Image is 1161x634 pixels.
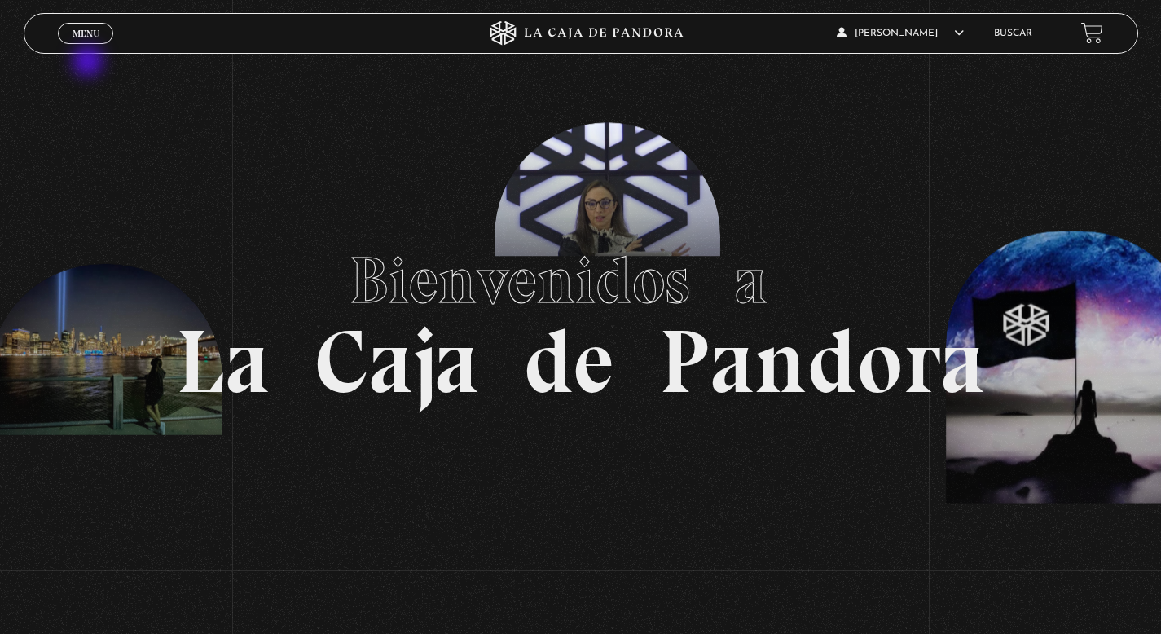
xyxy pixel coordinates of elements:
h1: La Caja de Pandora [176,227,985,407]
span: Menu [73,29,99,38]
span: [PERSON_NAME] [837,29,964,38]
a: View your shopping cart [1081,22,1103,44]
span: Bienvenidos a [350,241,812,319]
span: Cerrar [67,42,105,53]
a: Buscar [994,29,1032,38]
